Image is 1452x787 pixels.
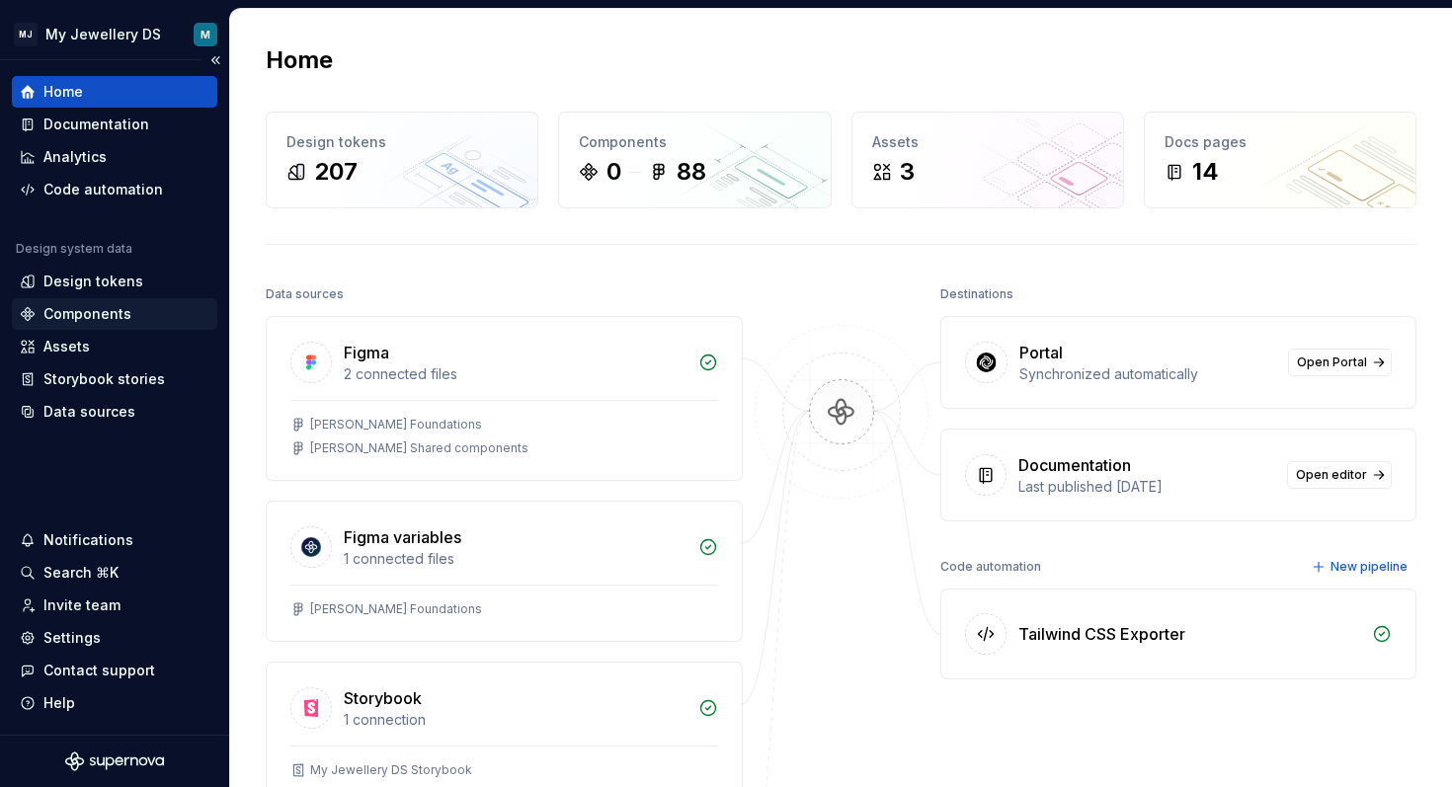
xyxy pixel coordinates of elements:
[579,132,810,152] div: Components
[43,628,101,648] div: Settings
[310,601,482,617] div: [PERSON_NAME] Foundations
[202,46,229,74] button: Collapse sidebar
[310,762,472,778] div: My Jewellery DS Storybook
[1018,453,1131,477] div: Documentation
[43,693,75,713] div: Help
[201,27,210,42] div: M
[14,23,38,46] div: MJ
[12,622,217,654] a: Settings
[558,112,831,208] a: Components088
[344,364,686,384] div: 2 connected files
[1297,354,1367,370] span: Open Portal
[43,147,107,167] div: Analytics
[266,112,538,208] a: Design tokens207
[12,557,217,589] button: Search ⌘K
[1018,477,1276,497] div: Last published [DATE]
[266,501,743,642] a: Figma variables1 connected files[PERSON_NAME] Foundations
[1331,559,1408,575] span: New pipeline
[12,76,217,108] a: Home
[1018,622,1185,646] div: Tailwind CSS Exporter
[43,661,155,680] div: Contact support
[43,272,143,291] div: Design tokens
[12,109,217,140] a: Documentation
[1019,341,1063,364] div: Portal
[344,549,686,569] div: 1 connected files
[677,156,706,188] div: 88
[940,553,1041,581] div: Code automation
[344,525,461,549] div: Figma variables
[12,141,217,173] a: Analytics
[16,241,132,257] div: Design system data
[43,530,133,550] div: Notifications
[310,417,482,433] div: [PERSON_NAME] Foundations
[43,563,119,583] div: Search ⌘K
[12,266,217,297] a: Design tokens
[266,316,743,481] a: Figma2 connected files[PERSON_NAME] Foundations[PERSON_NAME] Shared components
[45,25,161,44] div: My Jewellery DS
[286,132,518,152] div: Design tokens
[43,115,149,134] div: Documentation
[266,44,333,76] h2: Home
[1192,156,1219,188] div: 14
[1019,364,1277,384] div: Synchronized automatically
[12,363,217,395] a: Storybook stories
[1144,112,1416,208] a: Docs pages14
[12,174,217,205] a: Code automation
[12,298,217,330] a: Components
[43,304,131,324] div: Components
[266,280,344,308] div: Data sources
[606,156,621,188] div: 0
[344,341,389,364] div: Figma
[12,655,217,686] button: Contact support
[4,13,225,55] button: MJMy Jewellery DSM
[12,331,217,362] a: Assets
[344,686,422,710] div: Storybook
[12,590,217,621] a: Invite team
[43,402,135,422] div: Data sources
[43,369,165,389] div: Storybook stories
[344,710,686,730] div: 1 connection
[314,156,358,188] div: 207
[310,440,528,456] div: [PERSON_NAME] Shared components
[65,751,164,771] svg: Supernova Logo
[12,396,217,428] a: Data sources
[851,112,1124,208] a: Assets3
[1288,349,1392,376] a: Open Portal
[872,132,1103,152] div: Assets
[900,156,915,188] div: 3
[43,595,121,615] div: Invite team
[1296,467,1367,483] span: Open editor
[12,687,217,719] button: Help
[43,180,163,199] div: Code automation
[43,82,83,102] div: Home
[12,524,217,556] button: Notifications
[1165,132,1396,152] div: Docs pages
[940,280,1013,308] div: Destinations
[43,337,90,356] div: Assets
[1306,553,1416,581] button: New pipeline
[1287,461,1392,489] a: Open editor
